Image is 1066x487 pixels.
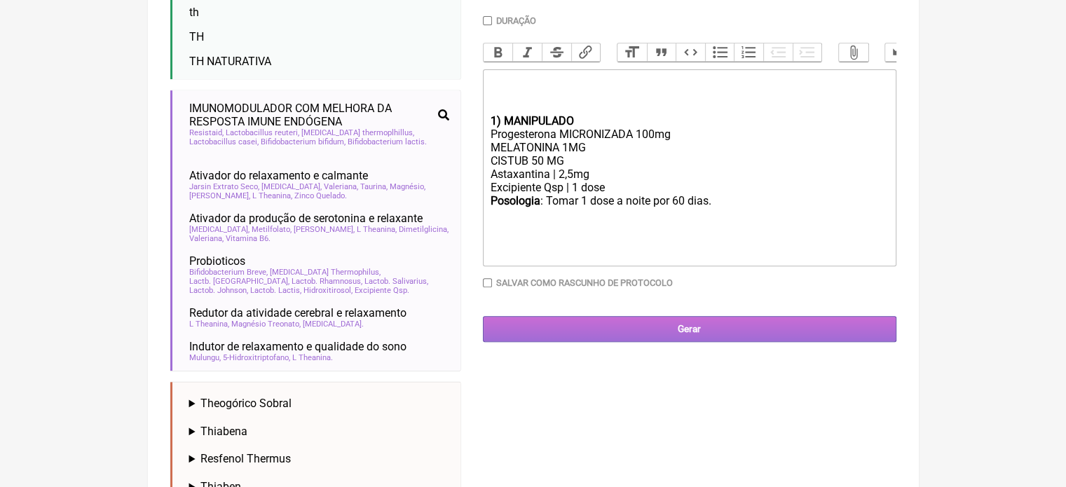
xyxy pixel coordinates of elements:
[189,320,229,329] span: L Theanina
[252,191,292,200] span: L Theanina
[200,425,247,438] span: Thiabena
[270,268,381,277] span: [MEDICAL_DATA] Thermophilus
[355,286,409,295] span: Excipiente Qsp
[571,43,601,62] button: Link
[360,182,388,191] span: Taurina
[252,225,292,234] span: Metilfolato
[189,353,221,362] span: Mulungu
[793,43,822,62] button: Increase Level
[357,225,397,234] span: L Theanina
[705,43,734,62] button: Bullets
[189,277,289,286] span: Lactb. [GEOGRAPHIC_DATA]
[189,30,204,43] span: TH
[189,137,259,146] span: Lactobacillus casei
[292,353,333,362] span: L Theanina
[189,397,449,410] summary: Theogórico Sobral
[303,286,353,295] span: Hidroxitirosol
[226,128,299,137] span: Lactobacillus reuteri
[490,181,888,194] div: Excipiente Qsp | 1 dose
[189,169,368,182] span: Ativador do relaxamento e calmante
[885,43,915,62] button: Undo
[200,397,292,410] span: Theogórico Sobral
[189,6,199,19] span: th
[734,43,763,62] button: Numbers
[189,286,248,295] span: Lactob. Johnson
[261,182,322,191] span: [MEDICAL_DATA]
[189,182,259,191] span: Jarsin Extrato Seco
[189,254,245,268] span: Probioticos
[490,114,573,128] strong: 1) MANIPULADO
[189,452,449,465] summary: Resfenol Thermus
[189,128,224,137] span: Resistaid
[189,306,406,320] span: Redutor da atividade cerebral e relaxamento
[324,182,358,191] span: Valeriana
[189,225,250,234] span: [MEDICAL_DATA]
[763,43,793,62] button: Decrease Level
[483,316,896,342] input: Gerar
[490,194,888,234] div: : Tomar 1 dose a noite por 60 dias.
[496,277,673,288] label: Salvar como rascunho de Protocolo
[542,43,571,62] button: Strikethrough
[189,425,449,438] summary: Thiabena
[839,43,868,62] button: Attach Files
[189,102,432,128] span: IMUNOMODULADOR COM MELHORA DA RESPOSTA IMUNE ENDÓGENA
[189,191,250,200] span: [PERSON_NAME]
[390,182,425,191] span: Magnésio
[231,320,301,329] span: Magnésio Treonato
[617,43,647,62] button: Heading
[676,43,705,62] button: Code
[496,15,536,26] label: Duração
[512,43,542,62] button: Italic
[189,55,271,68] span: TH NATURATIVA
[200,452,291,465] span: Resfenol Thermus
[399,225,449,234] span: Dimetilglicina
[223,353,290,362] span: 5-Hidroxitriptofano
[348,137,427,146] span: Bifidobacterium lactis
[189,268,268,277] span: Bifidobacterium Breve
[294,225,355,234] span: [PERSON_NAME]
[484,43,513,62] button: Bold
[303,320,364,329] span: [MEDICAL_DATA]
[490,128,888,181] div: Progesterona MICRONIZADA 100mg MELATONINA 1MG CISTUB 50 MG Astaxantina | 2,5mg
[189,340,406,353] span: Indutor de relaxamento e qualidade do sono
[647,43,676,62] button: Quote
[294,191,347,200] span: Zinco Quelado
[292,277,362,286] span: Lactob. Rhamnosus
[261,137,346,146] span: Bifidobacterium bifidum
[189,234,224,243] span: Valeriana
[226,234,271,243] span: Vitamina B6
[364,277,428,286] span: Lactob. Salivarius
[301,128,414,137] span: [MEDICAL_DATA] thermoplhillus
[250,286,301,295] span: Lactob. Lactis
[490,194,540,207] strong: Posologia
[189,212,423,225] span: Ativador da produção de serotonina e relaxante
